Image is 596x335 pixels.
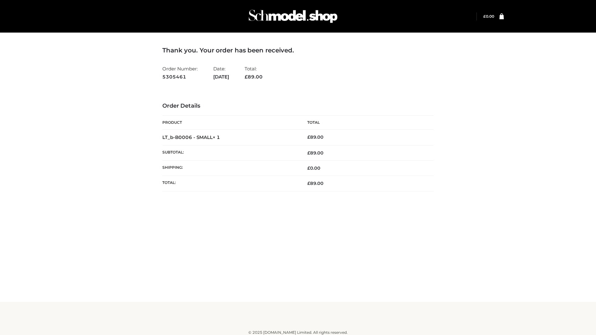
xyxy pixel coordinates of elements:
span: 89.00 [307,150,323,156]
th: Product [162,116,298,130]
h3: Order Details [162,103,434,109]
th: Total: [162,176,298,191]
strong: LT_b-B0006 - SMALL [162,134,220,140]
span: £ [307,165,310,171]
th: Total [298,116,434,130]
strong: [DATE] [213,73,229,81]
li: Date: [213,63,229,82]
img: Schmodel Admin 964 [246,4,340,29]
span: £ [483,14,486,19]
strong: × 1 [213,134,220,140]
span: 89.00 [307,181,323,186]
span: £ [307,150,310,156]
span: £ [307,181,310,186]
bdi: 89.00 [307,134,323,140]
span: £ [307,134,310,140]
bdi: 0.00 [307,165,320,171]
bdi: 0.00 [483,14,494,19]
a: £0.00 [483,14,494,19]
li: Total: [245,63,263,82]
th: Subtotal: [162,145,298,160]
strong: 5305461 [162,73,198,81]
h3: Thank you. Your order has been received. [162,47,434,54]
span: 89.00 [245,74,263,80]
th: Shipping: [162,161,298,176]
span: £ [245,74,248,80]
li: Order Number: [162,63,198,82]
